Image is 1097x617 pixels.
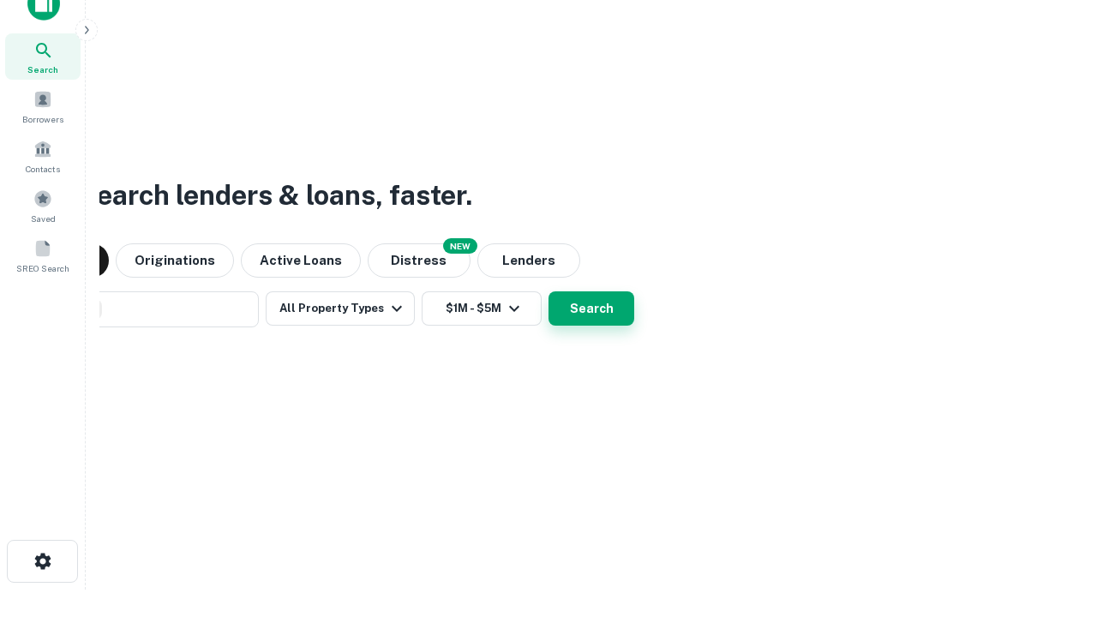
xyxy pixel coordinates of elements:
a: Search [5,33,81,80]
a: Borrowers [5,83,81,129]
button: Originations [116,243,234,278]
div: NEW [443,238,477,254]
iframe: Chat Widget [1011,480,1097,562]
span: Saved [31,212,56,225]
a: SREO Search [5,232,81,279]
button: $1M - $5M [422,291,542,326]
span: Borrowers [22,112,63,126]
span: Search [27,63,58,76]
a: Contacts [5,133,81,179]
button: Search [548,291,634,326]
span: Contacts [26,162,60,176]
h3: Search lenders & loans, faster. [78,175,472,216]
a: Saved [5,183,81,229]
button: Search distressed loans with lien and other non-mortgage details. [368,243,471,278]
button: Active Loans [241,243,361,278]
button: All Property Types [266,291,415,326]
span: SREO Search [16,261,69,275]
button: Lenders [477,243,580,278]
